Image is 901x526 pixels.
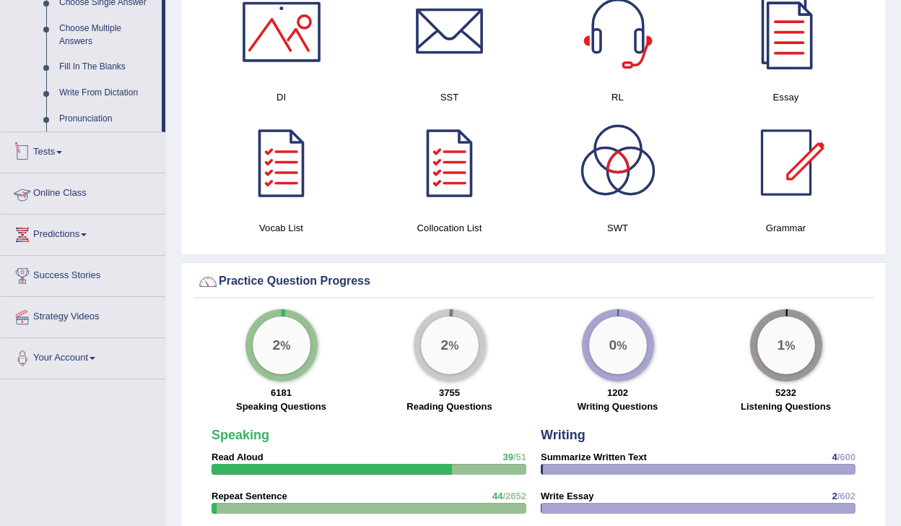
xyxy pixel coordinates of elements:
[373,220,526,236] h4: Collocation List
[589,316,647,374] div: %
[837,452,856,462] span: /600
[236,400,326,413] label: Speaking Questions
[1,215,165,251] a: Predictions
[777,337,785,353] big: 1
[439,387,460,398] strong: 3755
[832,452,837,462] span: 4
[837,491,856,501] span: /602
[212,428,269,442] strong: Speaking
[502,452,513,462] span: 39
[607,387,628,398] strong: 1202
[53,80,162,106] a: Write From Dictation
[253,316,310,374] div: %
[204,90,358,105] h4: DI
[1,297,165,333] a: Strategy Videos
[1,173,165,210] a: Online Class
[757,316,815,374] div: %
[373,90,526,105] h4: SST
[578,400,658,413] label: Writing Questions
[541,90,695,105] h4: RL
[832,491,837,501] span: 2
[53,16,162,54] a: Choose Multiple Answers
[741,400,831,413] label: Listening Questions
[440,337,448,353] big: 2
[513,452,526,462] span: /51
[53,54,162,80] a: Fill In The Blanks
[541,220,695,236] h4: SWT
[775,387,796,398] strong: 5232
[212,491,287,501] strong: Repeat Sentence
[271,387,292,398] strong: 6181
[709,90,863,105] h4: Essay
[272,337,280,353] big: 2
[541,491,593,501] strong: Write Essay
[502,491,526,501] span: /2652
[53,106,162,132] a: Pronunciation
[212,452,264,462] strong: Read Aloud
[541,452,647,462] strong: Summarize Written Text
[406,400,492,413] label: Reading Questions
[609,337,617,353] big: 0
[1,132,165,168] a: Tests
[197,271,870,293] div: Practice Question Progress
[1,338,165,374] a: Your Account
[541,428,586,442] strong: Writing
[1,256,165,292] a: Success Stories
[492,491,502,501] span: 44
[709,220,863,236] h4: Grammar
[204,220,358,236] h4: Vocab List
[421,316,479,374] div: %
